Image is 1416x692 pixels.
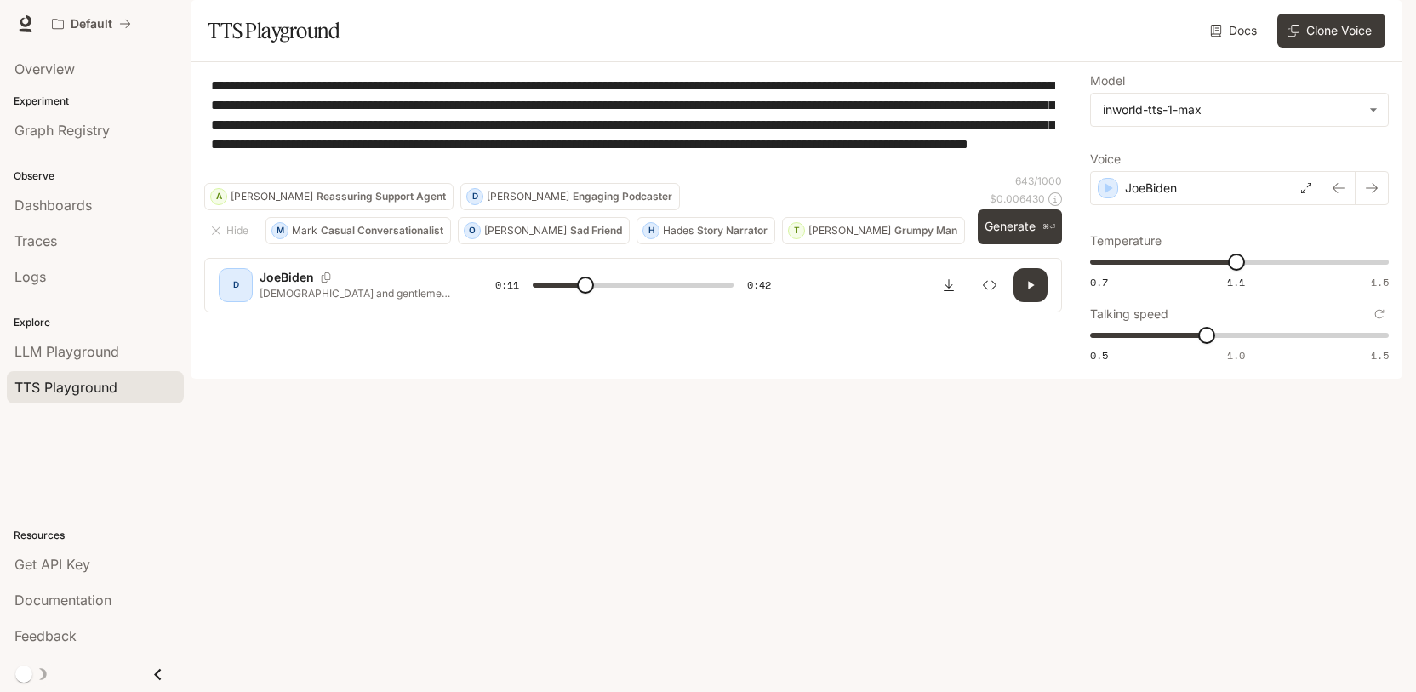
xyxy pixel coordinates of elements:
button: D[PERSON_NAME]Engaging Podcaster [460,183,680,210]
p: Mark [292,226,317,236]
h1: TTS Playground [208,14,340,48]
a: Docs [1207,14,1264,48]
p: Model [1090,75,1125,87]
span: 0:42 [747,277,771,294]
p: ⌘⏎ [1042,222,1055,232]
button: T[PERSON_NAME]Grumpy Man [782,217,965,244]
p: Grumpy Man [894,226,957,236]
button: Generate⌘⏎ [978,209,1062,244]
p: Hades [663,226,694,236]
div: M [272,217,288,244]
div: A [211,183,226,210]
button: HHadesStory Narrator [637,217,775,244]
button: Copy Voice ID [314,272,338,283]
p: [PERSON_NAME] [231,192,313,202]
span: 1.0 [1227,348,1245,363]
p: Default [71,17,112,31]
span: 1.1 [1227,275,1245,289]
div: inworld-tts-1-max [1091,94,1388,126]
span: 1.5 [1371,348,1389,363]
p: Sad Friend [570,226,622,236]
button: Reset to default [1370,305,1389,323]
p: Talking speed [1090,308,1168,320]
div: T [789,217,804,244]
button: Hide [204,217,259,244]
button: Inspect [973,268,1007,302]
p: Engaging Podcaster [573,192,672,202]
div: H [643,217,659,244]
p: [PERSON_NAME] [808,226,891,236]
span: 1.5 [1371,275,1389,289]
p: Casual Conversationalist [321,226,443,236]
p: [PERSON_NAME] [484,226,567,236]
p: JoeBiden [260,269,314,286]
span: 0:11 [495,277,519,294]
p: Voice [1090,153,1121,165]
p: 643 / 1000 [1015,174,1062,188]
p: Reassuring Support Agent [317,192,446,202]
div: D [467,183,482,210]
button: O[PERSON_NAME]Sad Friend [458,217,630,244]
span: 0.5 [1090,348,1108,363]
button: All workspaces [44,7,139,41]
span: 0.7 [1090,275,1108,289]
button: MMarkCasual Conversationalist [265,217,451,244]
p: JoeBiden [1125,180,1177,197]
p: Story Narrator [697,226,768,236]
button: Clone Voice [1277,14,1385,48]
div: D [222,272,249,299]
p: $ 0.006430 [990,192,1045,206]
p: [PERSON_NAME] [487,192,569,202]
button: Download audio [932,268,966,302]
p: Temperature [1090,235,1162,247]
div: O [465,217,480,244]
button: A[PERSON_NAME]Reassuring Support Agent [204,183,454,210]
div: inworld-tts-1-max [1103,101,1361,118]
p: [DEMOGRAPHIC_DATA] and gentlemen, PolyU students, let me tell you about AI literacy. It's tremend... [260,286,454,300]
